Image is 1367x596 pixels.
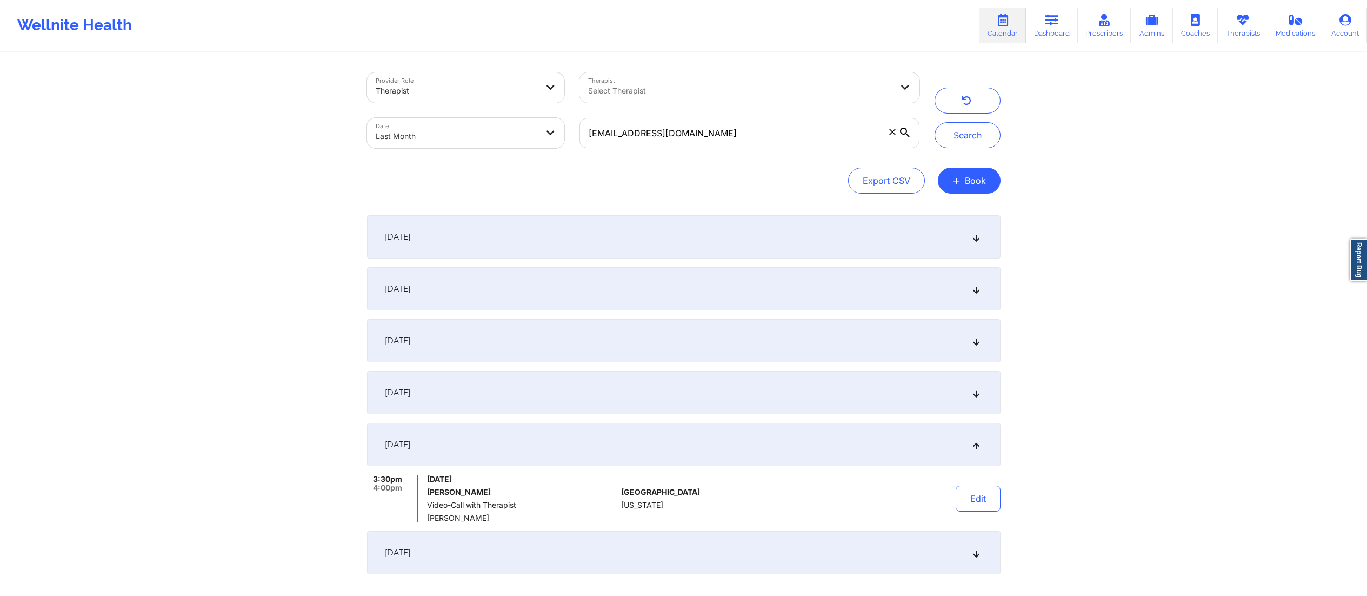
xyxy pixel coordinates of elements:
a: Medications [1268,8,1324,43]
span: [US_STATE] [621,501,663,509]
button: +Book [938,168,1001,194]
span: [DATE] [385,547,410,558]
a: Account [1323,8,1367,43]
span: [DATE] [385,283,410,294]
span: Video-Call with Therapist [427,501,617,509]
span: + [952,177,961,183]
a: Calendar [979,8,1026,43]
div: Last Month [376,124,538,148]
input: Search by patient email [579,118,919,148]
span: [DATE] [385,231,410,242]
h6: [PERSON_NAME] [427,488,617,496]
span: 4:00pm [373,484,402,492]
span: [PERSON_NAME] [427,514,617,522]
a: Therapists [1218,8,1268,43]
span: [DATE] [385,387,410,398]
span: 3:30pm [373,475,402,484]
button: Export CSV [848,168,925,194]
a: Dashboard [1026,8,1078,43]
button: Search [935,122,1001,148]
span: [DATE] [385,335,410,346]
span: [GEOGRAPHIC_DATA] [621,488,700,496]
a: Admins [1131,8,1173,43]
a: Prescribers [1078,8,1131,43]
div: Therapist [376,79,538,103]
a: Coaches [1173,8,1218,43]
span: [DATE] [385,439,410,450]
button: Edit [956,486,1001,512]
a: Report Bug [1350,239,1367,281]
span: [DATE] [427,475,617,484]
